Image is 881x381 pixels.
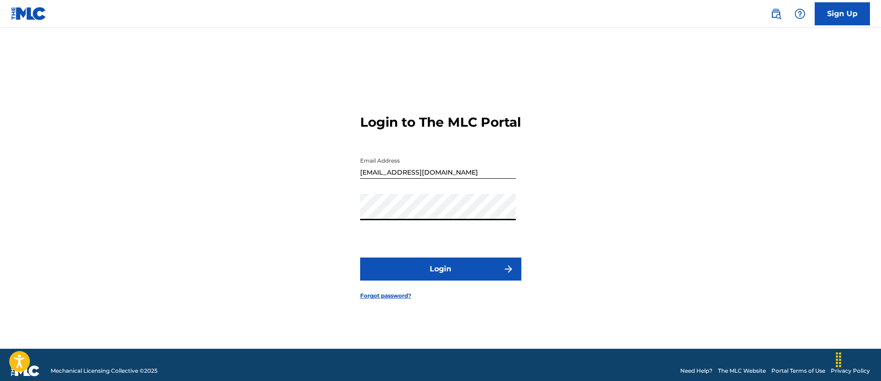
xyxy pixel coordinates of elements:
a: Privacy Policy [831,367,870,375]
img: f7272a7cc735f4ea7f67.svg [503,264,514,275]
div: Help [791,5,809,23]
button: Login [360,258,521,281]
img: MLC Logo [11,7,47,20]
div: Drag [831,346,846,374]
a: Forgot password? [360,292,411,300]
iframe: Chat Widget [835,337,881,381]
a: Portal Terms of Use [771,367,825,375]
a: Sign Up [815,2,870,25]
a: Need Help? [680,367,712,375]
img: help [794,8,805,19]
a: Public Search [767,5,785,23]
a: The MLC Website [718,367,766,375]
img: logo [11,365,40,376]
h3: Login to The MLC Portal [360,114,521,130]
img: search [770,8,782,19]
span: Mechanical Licensing Collective © 2025 [51,367,158,375]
